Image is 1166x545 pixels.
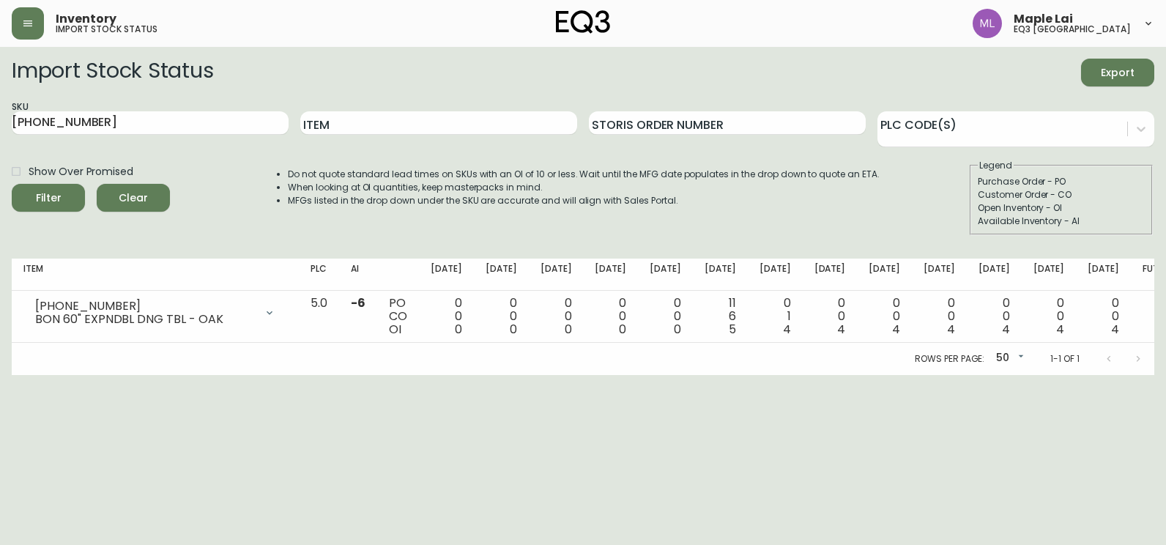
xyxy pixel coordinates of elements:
[288,181,880,194] li: When looking at OI quantities, keep masterpacks in mind.
[565,321,572,338] span: 0
[967,259,1022,291] th: [DATE]
[1014,13,1073,25] span: Maple Lai
[783,321,791,338] span: 4
[56,25,157,34] h5: import stock status
[12,259,299,291] th: Item
[1022,259,1077,291] th: [DATE]
[1076,259,1131,291] th: [DATE]
[36,189,62,207] div: Filter
[455,321,462,338] span: 0
[915,352,984,366] p: Rows per page:
[1111,321,1119,338] span: 4
[1050,352,1080,366] p: 1-1 of 1
[705,297,736,336] div: 11 6
[299,259,339,291] th: PLC
[978,188,1145,201] div: Customer Order - CO
[56,13,116,25] span: Inventory
[814,297,846,336] div: 0 0
[973,9,1002,38] img: 61e28cffcf8cc9f4e300d877dd684943
[892,321,900,338] span: 4
[510,321,517,338] span: 0
[351,294,365,311] span: -6
[857,259,912,291] th: [DATE]
[674,321,681,338] span: 0
[978,175,1145,188] div: Purchase Order - PO
[556,10,610,34] img: logo
[1056,321,1064,338] span: 4
[35,313,255,326] div: BON 60" EXPNDBL DNG TBL - OAK
[541,297,572,336] div: 0 0
[978,159,1014,172] legend: Legend
[978,201,1145,215] div: Open Inventory - OI
[924,297,955,336] div: 0 0
[23,297,287,329] div: [PHONE_NUMBER]BON 60" EXPNDBL DNG TBL - OAK
[389,297,407,336] div: PO CO
[748,259,803,291] th: [DATE]
[979,297,1010,336] div: 0 0
[389,321,401,338] span: OI
[803,259,858,291] th: [DATE]
[869,297,900,336] div: 0 0
[1093,64,1143,82] span: Export
[288,194,880,207] li: MFGs listed in the drop down under the SKU are accurate and will align with Sales Portal.
[729,321,736,338] span: 5
[650,297,681,336] div: 0 0
[288,168,880,181] li: Do not quote standard lead times on SKUs with an OI of 10 or less. Wait until the MFG date popula...
[619,321,626,338] span: 0
[978,215,1145,228] div: Available Inventory - AI
[12,59,213,86] h2: Import Stock Status
[529,259,584,291] th: [DATE]
[990,346,1027,371] div: 50
[431,297,462,336] div: 0 0
[837,321,845,338] span: 4
[760,297,791,336] div: 0 1
[1002,321,1010,338] span: 4
[1014,25,1131,34] h5: eq3 [GEOGRAPHIC_DATA]
[486,297,517,336] div: 0 0
[419,259,474,291] th: [DATE]
[97,184,170,212] button: Clear
[912,259,967,291] th: [DATE]
[638,259,693,291] th: [DATE]
[1081,59,1154,86] button: Export
[947,321,955,338] span: 4
[29,164,133,179] span: Show Over Promised
[1088,297,1119,336] div: 0 0
[12,184,85,212] button: Filter
[474,259,529,291] th: [DATE]
[583,259,638,291] th: [DATE]
[1033,297,1065,336] div: 0 0
[595,297,626,336] div: 0 0
[693,259,748,291] th: [DATE]
[299,291,339,343] td: 5.0
[339,259,377,291] th: AI
[35,300,255,313] div: [PHONE_NUMBER]
[108,189,158,207] span: Clear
